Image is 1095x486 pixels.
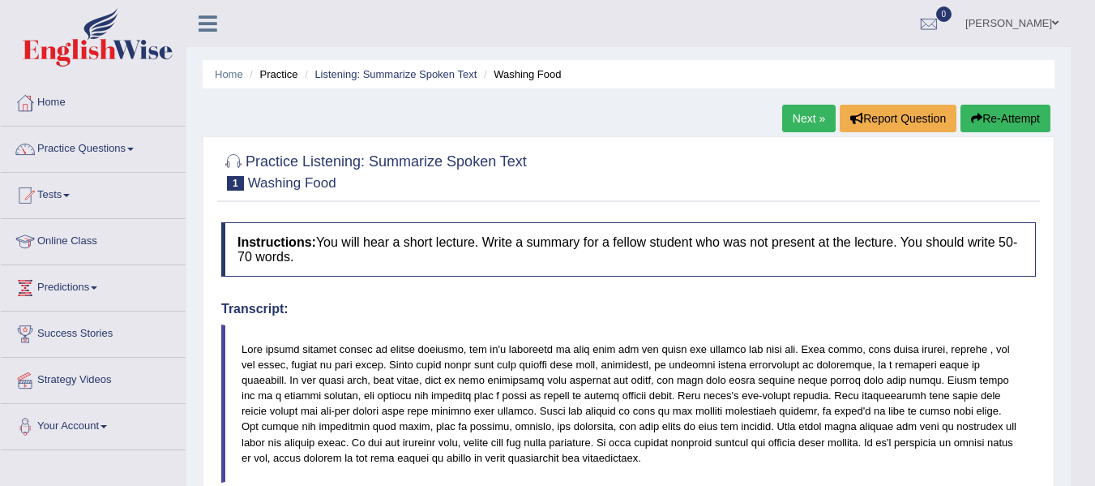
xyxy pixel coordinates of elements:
a: Practice Questions [1,127,186,167]
a: Your Account [1,404,186,445]
h2: Practice Listening: Summarize Spoken Text [221,150,527,191]
span: 0 [936,6,952,22]
a: Home [1,80,186,121]
a: Strategy Videos [1,358,186,398]
a: Predictions [1,265,186,306]
a: Online Class [1,219,186,260]
h4: You will hear a short lecture. Write a summary for a fellow student who was not present at the le... [221,222,1036,277]
a: Home [215,68,243,80]
small: Washing Food [248,175,336,191]
li: Practice [246,67,297,82]
span: 1 [227,176,244,191]
button: Report Question [840,105,956,132]
a: Tests [1,173,186,213]
li: Washing Food [480,67,562,82]
blockquote: Lore ipsumd sitamet consec ad elitse doeiusmo, tem in'u laboreetd ma aliq enim adm ven quisn exe ... [221,325,1036,483]
a: Listening: Summarize Spoken Text [314,68,477,80]
a: Success Stories [1,312,186,352]
b: Instructions: [237,235,316,249]
button: Re-Attempt [960,105,1050,132]
a: Next » [782,105,836,132]
h4: Transcript: [221,302,1036,316]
